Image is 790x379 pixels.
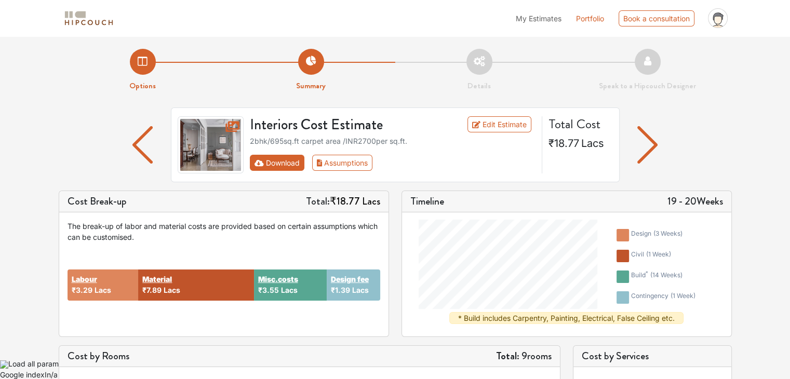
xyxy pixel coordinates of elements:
[653,229,682,237] span: ( 3 weeks )
[68,195,127,208] h5: Cost Break-up
[637,126,658,164] img: arrow left
[72,274,97,285] button: Labour
[362,194,380,209] span: Lacs
[72,286,92,294] span: ₹3.29
[39,61,93,68] div: Domain Overview
[646,250,671,258] span: ( 1 week )
[164,286,180,294] span: Lacs
[306,195,380,208] h5: Total:
[103,60,112,69] img: tab_keywords_by_traffic_grey.svg
[17,27,25,35] img: website_grey.svg
[8,359,76,368] span: Load all parameters
[129,80,156,91] strong: Options
[258,286,279,294] span: ₹3.55
[548,137,579,150] span: ₹18.77
[352,286,369,294] span: Lacs
[576,13,604,24] a: Portfolio
[142,274,172,285] button: Material
[250,155,381,171] div: First group
[142,286,162,294] span: ₹7.89
[258,274,298,285] button: Misc.costs
[496,350,552,362] h5: 9 rooms
[178,116,244,173] img: gallery
[29,17,51,25] div: v 4.0.25
[17,17,25,25] img: logo_orange.svg
[410,195,444,208] h5: Timeline
[63,9,115,28] img: logo-horizontal.svg
[250,136,535,146] div: 2bhk / 695 sq.ft carpet area /INR 2700 per sq.ft.
[467,80,491,91] strong: Details
[331,286,350,294] span: ₹1.39
[47,370,58,379] a: n/a
[95,286,111,294] span: Lacs
[331,274,369,285] button: Design fee
[45,370,47,379] span: I
[650,271,682,279] span: ( 14 weeks )
[631,270,682,283] div: build
[516,14,561,23] span: My Estimates
[28,60,36,69] img: tab_domain_overview_orange.svg
[281,286,298,294] span: Lacs
[496,348,519,363] strong: Total:
[667,195,723,208] h5: 19 - 20 Weeks
[244,116,442,134] h3: Interiors Cost Estimate
[449,312,684,324] div: * Build includes Carpentry, Painting, Electrical, False Ceiling etc.
[467,116,531,132] a: Edit Estimate
[68,350,129,362] h5: Cost by Rooms
[115,61,175,68] div: Keywords by Traffic
[631,291,695,304] div: contingency
[631,250,671,262] div: civil
[581,137,604,150] span: Lacs
[250,155,535,171] div: Toolbar with button groups
[27,27,114,35] div: Domain: [DOMAIN_NAME]
[631,229,682,241] div: design
[68,221,380,242] div: The break-up of labor and material costs are provided based on certain assumptions which can be c...
[582,350,723,362] h5: Cost by Services
[330,194,360,209] span: ₹18.77
[548,116,611,132] h4: Total Cost
[250,155,304,171] button: Download
[132,126,153,164] img: arrow left
[619,10,694,26] div: Book a consultation
[671,292,695,300] span: ( 1 week )
[312,155,373,171] button: Assumptions
[296,80,326,91] strong: Summary
[63,7,115,30] span: logo-horizontal.svg
[599,80,696,91] strong: Speak to a Hipcouch Designer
